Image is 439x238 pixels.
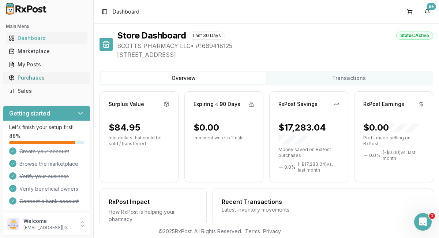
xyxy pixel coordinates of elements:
[363,100,404,108] div: RxPost Earnings
[9,124,84,131] p: Let's finish your setup first!
[414,213,432,231] iframe: Intercom live chat
[19,173,69,180] span: Verify your business
[9,34,85,42] div: Dashboard
[383,150,424,161] span: ( - $0.00 ) vs. last month
[19,160,78,168] span: Browse the marketplace
[363,122,418,133] div: $0.00
[266,72,432,84] button: Transactions
[109,208,198,223] div: How RxPost is helping your pharmacy
[369,153,380,158] span: 0.0 %
[363,135,424,147] p: Profit made selling on RxPost
[278,147,339,158] p: Money saved on RxPost purchases
[101,72,266,84] button: Overview
[19,148,69,155] span: Create your account
[117,41,433,50] span: SCOTTS PHARMACY LLC • # 1669418125
[117,50,433,59] span: [STREET_ADDRESS]
[278,122,339,145] div: $17,283.04
[421,6,433,18] button: 9+
[9,48,85,55] div: Marketplace
[6,71,87,84] a: Purchases
[9,61,85,68] div: My Posts
[6,58,87,71] a: My Posts
[6,32,87,45] a: Dashboard
[278,100,318,108] div: RxPost Savings
[245,228,260,234] a: Terms
[427,3,436,10] div: 9+
[109,122,140,133] div: $84.95
[3,32,90,44] button: Dashboard
[117,30,186,41] h1: Store Dashboard
[9,74,85,81] div: Purchases
[23,217,74,225] p: Welcome
[7,218,19,230] img: User avatar
[6,23,87,29] h2: Main Menu
[3,85,90,97] button: Sales
[222,206,424,213] div: Latest inventory movements
[396,32,433,40] div: Status: Active
[6,84,87,98] a: Sales
[109,135,169,147] p: Idle dollars that could be sold / transferred
[23,225,74,231] p: [EMAIL_ADDRESS][DOMAIN_NAME]
[3,59,90,70] button: My Posts
[222,197,424,206] div: Recent Transactions
[284,164,296,170] span: 0.0 %
[6,45,87,58] a: Marketplace
[3,45,90,57] button: Marketplace
[113,8,139,15] span: Dashboard
[3,3,50,15] img: RxPost Logo
[9,87,85,95] div: Sales
[429,213,435,219] span: 1
[109,100,144,108] div: Surplus Value
[113,8,139,15] nav: breadcrumb
[109,197,198,206] div: RxPost Impact
[263,228,281,234] a: Privacy
[9,109,50,118] h3: Getting started
[19,198,79,205] span: Connect a bank account
[9,132,20,140] span: 88 %
[194,100,240,108] div: Expiring ≤ 90 Days
[194,135,254,141] p: Imminent write-off risk
[298,161,339,173] span: ( - $17,283.04 ) vs. last month
[189,32,225,40] div: Last 30 Days
[3,72,90,84] button: Purchases
[19,185,78,193] span: Verify beneficial owners
[194,122,219,133] div: $0.00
